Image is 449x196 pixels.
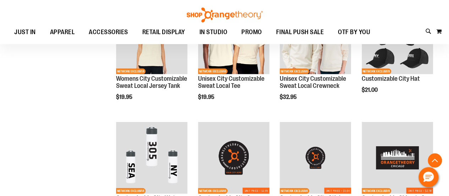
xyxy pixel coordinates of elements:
[199,24,228,40] span: IN STUDIO
[198,94,215,100] span: $19.95
[234,24,269,41] a: PROMO
[89,24,128,40] span: ACCESSORIES
[50,24,75,40] span: APPAREL
[142,24,185,40] span: RETAIL DISPLAY
[269,24,331,41] a: FINAL PUSH SALE
[116,75,187,89] a: Womens City Customizable Sweat Local Jersey Tank
[198,122,269,194] img: Product image for Customizable City Car Decal - 10 PK
[276,24,324,40] span: FINAL PUSH SALE
[198,188,228,194] span: NETWORK EXCLUSIVE
[186,7,264,22] img: Shop Orangetheory
[198,75,264,89] a: Unisex City Customizable Sweat Local Tee
[428,153,442,168] button: Back To Top
[338,24,370,40] span: OTF BY YOU
[135,24,192,40] a: RETAIL DISPLAY
[192,24,235,41] a: IN STUDIO
[418,167,438,187] button: Hello, have a question? Let’s chat.
[116,122,187,195] a: Customizable City Water Bottle primary imageNETWORK EXCLUSIVE
[116,188,146,194] span: NETWORK EXCLUSIVE
[331,24,377,41] a: OTF BY YOU
[241,24,262,40] span: PROMO
[116,122,187,194] img: Customizable City Water Bottle primary image
[362,188,391,194] span: NETWORK EXCLUSIVE
[198,69,228,74] span: NETWORK EXCLUSIVE
[116,94,133,100] span: $19.95
[280,188,309,194] span: NETWORK EXCLUSIVE
[116,69,146,74] span: NETWORK EXCLUSIVE
[7,24,43,41] a: JUST IN
[14,24,36,40] span: JUST IN
[362,122,433,194] img: Product image for Customizable Chicago Car Decal - 10 PK
[43,24,82,41] a: APPAREL
[362,75,420,82] a: Customizable City Hat
[280,122,351,194] img: Product image for Customizable City Sticker - 12 PK
[362,69,391,74] span: NETWORK EXCLUSIVE
[362,122,433,195] a: Product image for Customizable Chicago Car Decal - 10 PKNETWORK EXCLUSIVE
[280,69,309,74] span: NETWORK EXCLUSIVE
[82,24,135,41] a: ACCESSORIES
[280,94,298,100] span: $32.95
[198,122,269,195] a: Product image for Customizable City Car Decal - 10 PKNETWORK EXCLUSIVE
[280,122,351,195] a: Product image for Customizable City Sticker - 12 PKNETWORK EXCLUSIVE
[280,75,346,89] a: Unisex City Customizable Sweat Local Crewneck
[362,87,379,93] span: $21.00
